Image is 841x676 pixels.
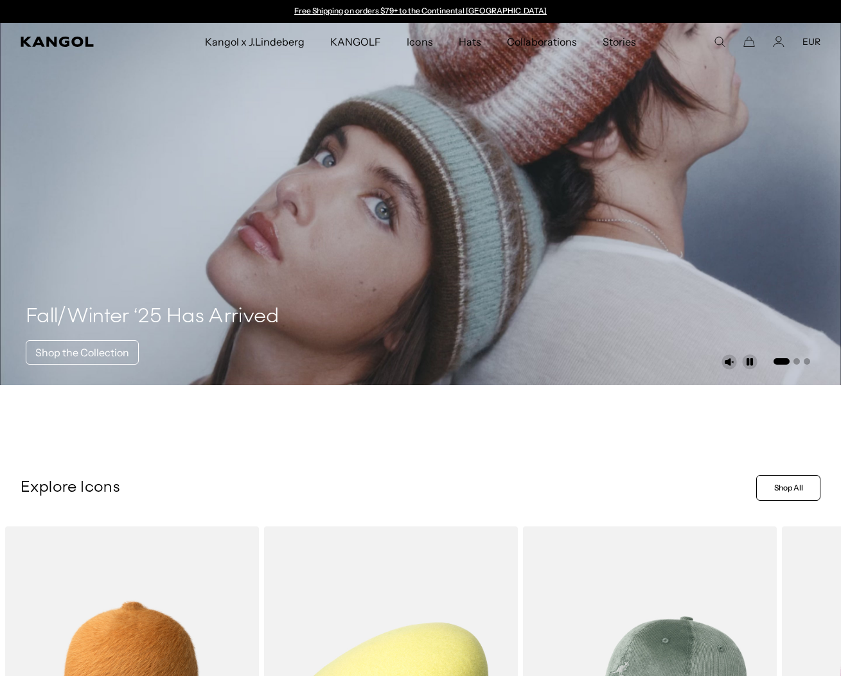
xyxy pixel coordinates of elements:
[714,36,725,48] summary: Search here
[804,358,810,365] button: Go to slide 3
[793,358,800,365] button: Go to slide 2
[288,6,553,17] div: Announcement
[756,475,820,501] a: Shop All
[772,356,810,366] ul: Select a slide to show
[446,23,494,60] a: Hats
[26,340,139,365] a: Shop the Collection
[774,358,790,365] button: Go to slide 1
[330,23,381,60] span: KANGOLF
[205,23,305,60] span: Kangol x J.Lindeberg
[743,36,755,48] button: Cart
[721,354,737,370] button: Unmute
[21,37,135,47] a: Kangol
[773,36,784,48] a: Account
[288,6,553,17] div: 1 of 2
[507,23,577,60] span: Collaborations
[294,6,547,15] a: Free Shipping on orders $79+ to the Continental [GEOGRAPHIC_DATA]
[394,23,445,60] a: Icons
[26,304,279,330] h4: Fall/Winter ‘25 Has Arrived
[603,23,636,60] span: Stories
[459,23,481,60] span: Hats
[288,6,553,17] slideshow-component: Announcement bar
[590,23,649,60] a: Stories
[802,36,820,48] button: EUR
[21,478,751,498] p: Explore Icons
[192,23,318,60] a: Kangol x J.Lindeberg
[407,23,432,60] span: Icons
[742,354,757,370] button: Pause
[494,23,590,60] a: Collaborations
[317,23,394,60] a: KANGOLF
